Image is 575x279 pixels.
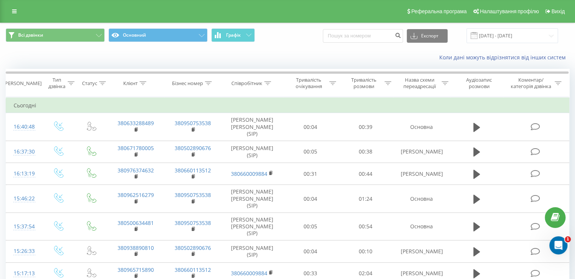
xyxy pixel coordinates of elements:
td: [PERSON_NAME] [PERSON_NAME] (SIP) [222,113,283,141]
td: 00:31 [283,163,338,185]
a: 380950753538 [175,219,211,226]
a: 380633288489 [118,119,154,127]
a: 380660009884 [231,170,267,177]
div: 15:46:22 [14,191,34,206]
a: 380502890676 [175,244,211,251]
td: [PERSON_NAME] [393,141,450,163]
a: 380671780005 [118,144,154,152]
div: Співробітник [231,80,262,87]
td: 00:04 [283,185,338,213]
td: 00:39 [338,113,393,141]
a: 380502890676 [175,144,211,152]
td: [PERSON_NAME] (SIP) [222,240,283,262]
div: Тривалість розмови [345,77,383,90]
div: Клієнт [123,80,138,87]
button: Всі дзвінки [6,28,105,42]
span: Вихід [552,8,565,14]
input: Пошук за номером [323,29,403,43]
div: Назва схеми переадресації [400,77,440,90]
td: [PERSON_NAME] (SIP) [222,141,283,163]
div: 15:26:33 [14,244,34,259]
div: Тип дзвінка [48,77,65,90]
td: 00:10 [338,240,393,262]
a: 380965715890 [118,266,154,273]
td: 01:24 [338,185,393,213]
span: Всі дзвінки [18,32,43,38]
td: 00:05 [283,141,338,163]
a: 380660113512 [175,167,211,174]
td: [PERSON_NAME] [PERSON_NAME] (SIP) [222,185,283,213]
div: 16:40:48 [14,119,34,134]
a: 380660113512 [175,266,211,273]
td: Сьогодні [6,98,569,113]
div: Статус [82,80,97,87]
a: Коли дані можуть відрізнятися вiд інших систем [439,54,569,61]
a: 380976374632 [118,167,154,174]
a: 380962516279 [118,191,154,198]
div: 15:37:54 [14,219,34,234]
td: 00:54 [338,212,393,240]
a: 380938890810 [118,244,154,251]
td: [PERSON_NAME] [PERSON_NAME] (SIP) [222,212,283,240]
div: 16:37:30 [14,144,34,159]
div: Коментар/категорія дзвінка [508,77,553,90]
td: 00:04 [283,240,338,262]
td: 00:38 [338,141,393,163]
div: Бізнес номер [172,80,203,87]
td: Основна [393,113,450,141]
a: 380660009884 [231,270,267,277]
td: 00:44 [338,163,393,185]
div: [PERSON_NAME] [3,80,42,87]
td: [PERSON_NAME] [393,240,450,262]
span: 1 [565,236,571,242]
td: Основна [393,212,450,240]
div: 16:13:19 [14,166,34,181]
span: Реферальна програма [411,8,467,14]
iframe: Intercom live chat [549,236,567,254]
button: Основний [108,28,208,42]
button: Експорт [407,29,448,43]
div: Тривалість очікування [290,77,328,90]
td: [PERSON_NAME] [393,163,450,185]
a: 380500634481 [118,219,154,226]
td: 00:04 [283,113,338,141]
span: Графік [226,33,241,38]
td: 00:05 [283,212,338,240]
div: Аудіозапис розмови [457,77,501,90]
button: Графік [211,28,255,42]
td: Основна [393,185,450,213]
span: Налаштування профілю [480,8,539,14]
a: 380950753538 [175,191,211,198]
a: 380950753538 [175,119,211,127]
